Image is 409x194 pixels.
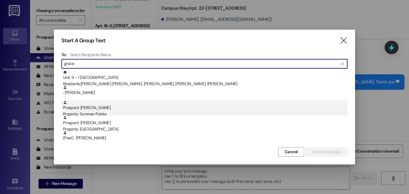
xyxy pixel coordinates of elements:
button: Cancel [278,147,304,157]
span: Cancel [285,149,298,155]
h4: Select Recipients Below [70,52,111,57]
div: Prospect: [PERSON_NAME] [63,100,348,118]
div: Property: Summer Pointe [63,111,348,117]
div: Unit: 9 - 1 [GEOGRAPHIC_DATA]Residents:[PERSON_NAME] [PERSON_NAME], [PERSON_NAME], [PERSON_NAME],... [61,70,348,85]
div: Residents: [PERSON_NAME] [PERSON_NAME], [PERSON_NAME], [PERSON_NAME], [PERSON_NAME] [63,81,348,87]
h3: Start A Group Text [61,37,105,44]
div: (Past) : [PERSON_NAME] [61,131,348,146]
div: (Past) : [PERSON_NAME] [63,131,348,141]
div: Prospect: [PERSON_NAME]Property: Summer Pointe [61,100,348,115]
input: Search for any contact or apartment [64,60,338,68]
div: : [PERSON_NAME] [63,85,348,96]
h3: To: [61,52,67,57]
button: Clear text [338,59,347,68]
div: Prospect: [PERSON_NAME]Property: [GEOGRAPHIC_DATA] [61,115,348,131]
div: Prospect: [PERSON_NAME] [63,115,348,133]
div: : [PERSON_NAME] [61,85,348,100]
i:  [339,37,348,44]
button: Create Message [306,147,348,157]
div: Property: [GEOGRAPHIC_DATA] [63,126,348,132]
i:  [341,61,344,66]
div: Unit: 9 - 1 [GEOGRAPHIC_DATA] [63,70,348,87]
span: Create Message [312,149,341,155]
